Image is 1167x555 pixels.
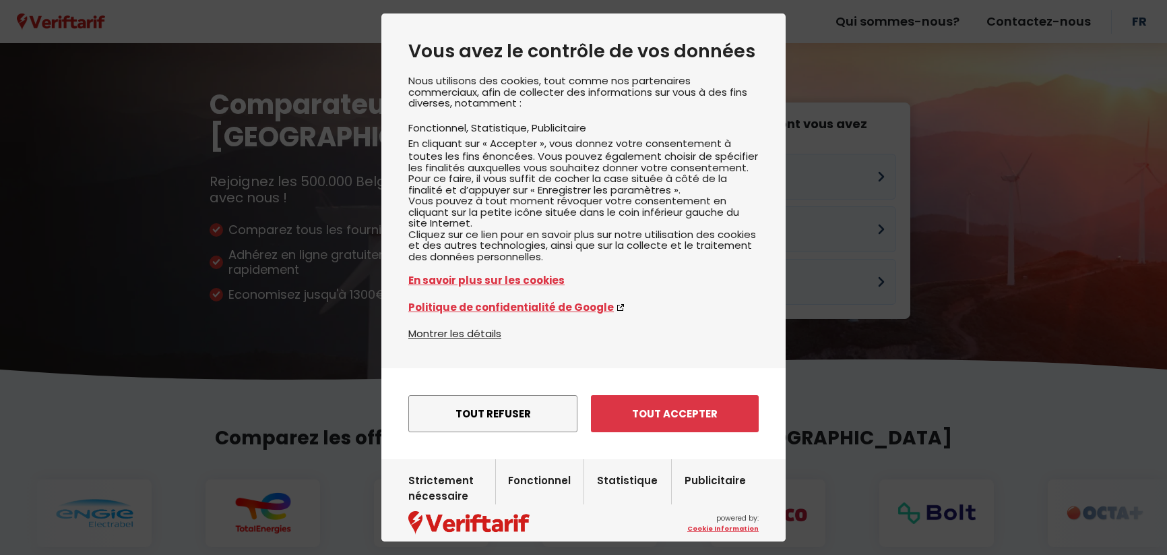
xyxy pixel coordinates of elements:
li: Statistique [471,121,532,135]
label: Statistique [597,473,658,539]
label: Fonctionnel [508,473,571,539]
label: Publicitaire [685,473,746,539]
div: menu [381,368,786,459]
button: Tout refuser [408,395,577,432]
li: Publicitaire [532,121,586,135]
button: Montrer les détails [408,326,501,341]
a: En savoir plus sur les cookies [408,272,759,288]
div: Nous utilisons des cookies, tout comme nos partenaires commerciaux, afin de collecter des informa... [408,76,759,326]
li: Fonctionnel [408,121,471,135]
h2: Vous avez le contrôle de vos données [408,40,759,62]
button: Tout accepter [591,395,759,432]
a: Politique de confidentialité de Google [408,299,759,315]
label: Strictement nécessaire [408,473,495,539]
